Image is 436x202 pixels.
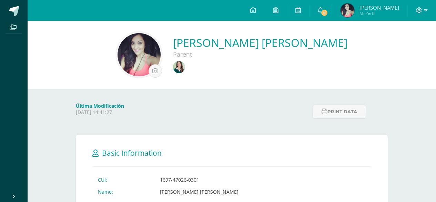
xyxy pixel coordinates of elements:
[76,103,308,109] h4: Última Modificación
[92,174,154,186] td: CUI:
[154,174,246,186] td: 1697-47026-0301
[359,4,399,11] span: [PERSON_NAME]
[313,105,366,119] button: Print data
[173,35,347,50] a: [PERSON_NAME] [PERSON_NAME]
[173,50,347,58] div: Parent
[341,3,354,17] img: d686daa607961b8b187ff7fdc61e0d8f.png
[359,10,399,16] span: Mi Perfil
[118,33,161,76] img: 0991bf997eb64f92b86bad2da4b31500.png
[76,109,308,115] p: [DATE] 14:41:27
[321,9,328,17] span: 5
[173,61,185,73] img: d88692ee1b7025cb7374fb702dd0a7fd.png
[102,148,162,158] span: Basic Information
[92,186,154,198] td: Name:
[154,186,246,198] td: [PERSON_NAME] [PERSON_NAME]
